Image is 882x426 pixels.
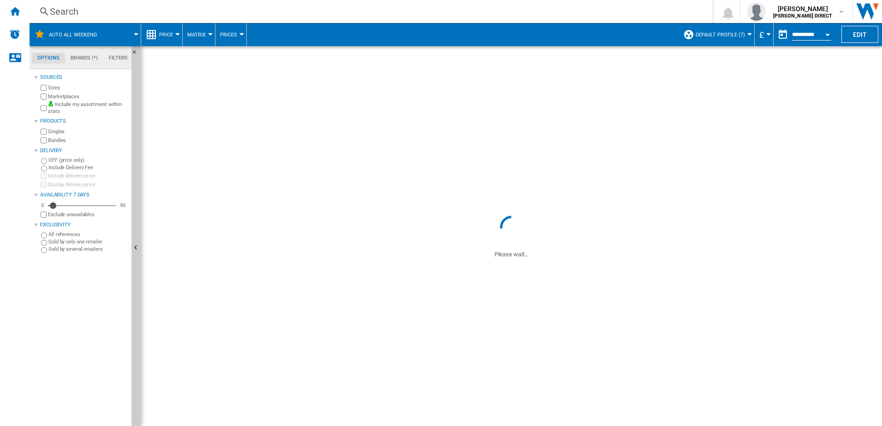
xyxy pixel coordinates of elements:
div: AUTO ALL WEEKEND [34,23,136,46]
input: Sites [41,85,47,91]
label: Sites [48,84,128,91]
div: Exclusivity [40,221,128,229]
input: Singles [41,129,47,135]
span: AUTO ALL WEEKEND [49,32,97,38]
button: Edit [841,26,878,43]
md-tab-item: Options [32,53,65,64]
label: Sold by several retailers [48,246,128,253]
div: Sources [40,74,128,81]
input: Marketplaces [41,94,47,100]
span: Prices [220,32,237,38]
label: All references [48,231,128,238]
label: Sold by only one retailer [48,238,128,245]
label: Marketplaces [48,93,128,100]
input: Sold by several retailers [41,247,47,253]
input: Include delivery price [41,173,47,179]
button: Open calendar [819,25,836,41]
span: £ [759,30,764,40]
input: Sold by only one retailer [41,240,47,246]
span: Default profile (7) [696,32,745,38]
input: Display delivery price [41,182,47,188]
div: Availability 7 Days [40,191,128,199]
div: Search [50,5,689,18]
button: Default profile (7) [696,23,750,46]
label: Include delivery price [48,172,128,179]
input: OFF (price only) [41,158,47,164]
button: AUTO ALL WEEKEND [49,23,106,46]
div: Price [146,23,178,46]
button: Prices [220,23,242,46]
input: Display delivery price [41,212,47,218]
span: Matrix [187,32,206,38]
b: [PERSON_NAME] DIRECT [773,13,832,19]
label: Exclude unavailables [48,211,128,218]
div: Products [40,118,128,125]
label: Include Delivery Fee [48,164,128,171]
div: 0 [39,202,46,209]
button: md-calendar [774,25,792,44]
button: Hide [131,46,143,63]
button: £ [759,23,769,46]
div: Default profile (7) [683,23,750,46]
md-tab-item: Filters [103,53,133,64]
md-tab-item: Brands (*) [65,53,103,64]
span: [PERSON_NAME] [773,4,832,13]
img: profile.jpg [747,2,766,21]
label: Display delivery price [48,181,128,188]
md-menu: Currency [755,23,774,46]
img: alerts-logo.svg [9,29,20,40]
span: Price [159,32,173,38]
ng-transclude: Please wait... [495,251,529,258]
md-slider: Availability [48,201,116,210]
input: Include my assortment within stats [41,102,47,114]
button: Price [159,23,178,46]
img: mysite-bg-18x18.png [48,101,54,106]
label: Include my assortment within stats [48,101,128,115]
label: Bundles [48,137,128,144]
button: Matrix [187,23,210,46]
div: 90 [118,202,128,209]
input: Bundles [41,137,47,143]
label: OFF (price only) [48,157,128,164]
label: Singles [48,128,128,135]
div: Delivery [40,147,128,154]
input: All references [41,232,47,238]
input: Include Delivery Fee [41,166,47,172]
